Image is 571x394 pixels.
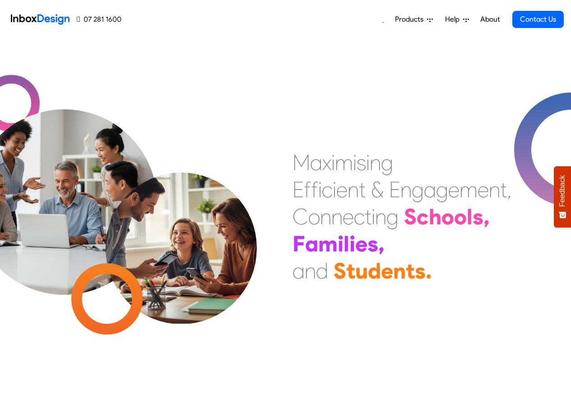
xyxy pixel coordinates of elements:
div: E [389,176,400,203]
div: i [331,149,335,176]
div: m [460,176,478,203]
a: 07 281 1600 [77,14,121,25]
button: Feedback - Show survey [554,166,571,227]
div: n [489,176,500,203]
div: i [366,149,370,176]
div: E [292,176,304,203]
div: m [335,149,353,176]
div: a [424,176,436,203]
span: Products [395,14,427,25]
div: i [333,176,336,203]
div: c [417,203,429,230]
div: e [448,176,460,203]
div: m [318,230,338,257]
div: o [454,203,467,230]
div: t [406,257,415,284]
div: o [441,203,454,230]
div: t [346,257,355,284]
div: s [357,149,366,176]
a: Products [391,10,436,28]
div: n [400,176,412,203]
div: n [331,203,343,230]
div: i [371,203,375,230]
div: x [322,149,331,176]
div: S [404,203,417,230]
div: e [381,257,393,284]
div: s [367,230,378,257]
div: e [355,230,367,257]
div: d [316,257,328,284]
div: t [359,176,366,203]
div: c [322,176,333,203]
div: e [478,176,489,203]
div: a [310,149,322,176]
div: l [467,203,473,230]
span: Help [445,14,463,25]
img: parents_with_child.png [87,135,276,324]
div: n [348,176,359,203]
div: t [365,203,371,230]
div: n [320,203,331,230]
div: & [371,176,384,203]
div: u [355,257,368,284]
div: , [483,203,490,230]
div: s [473,203,483,230]
div: , [507,176,511,203]
div: g [436,176,448,203]
div: g [412,176,424,203]
a: About [478,10,502,28]
div: n [375,203,386,230]
div: i [318,176,322,203]
div: n [370,149,381,176]
a: Help [441,10,473,28]
div: l [344,230,349,257]
div: . [426,257,432,284]
div: f [311,176,318,203]
div: a [305,230,318,257]
div: a [292,257,305,284]
div: , [378,230,385,257]
div: e [336,176,348,203]
span: Feedback [558,175,566,207]
div: i [338,230,344,257]
div: t [500,176,507,203]
div: S [334,257,346,284]
div: C [292,203,308,230]
div: i [353,149,357,176]
div: n [305,257,316,284]
div: g [381,149,393,176]
div: F [292,230,305,257]
div: n [393,257,406,284]
a: Contact Us [512,11,564,28]
div: s [415,257,426,284]
div: e [343,203,354,230]
div: d [368,257,381,284]
div: h [429,203,441,230]
div: f [304,176,311,203]
div: M [292,149,310,176]
div: g [386,203,399,230]
div: o [308,203,320,230]
div: i [349,230,355,257]
div: c [354,203,365,230]
div: Maximising Efficient & Engagement, Connecting Schools, Families, and Students. [292,149,511,284]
